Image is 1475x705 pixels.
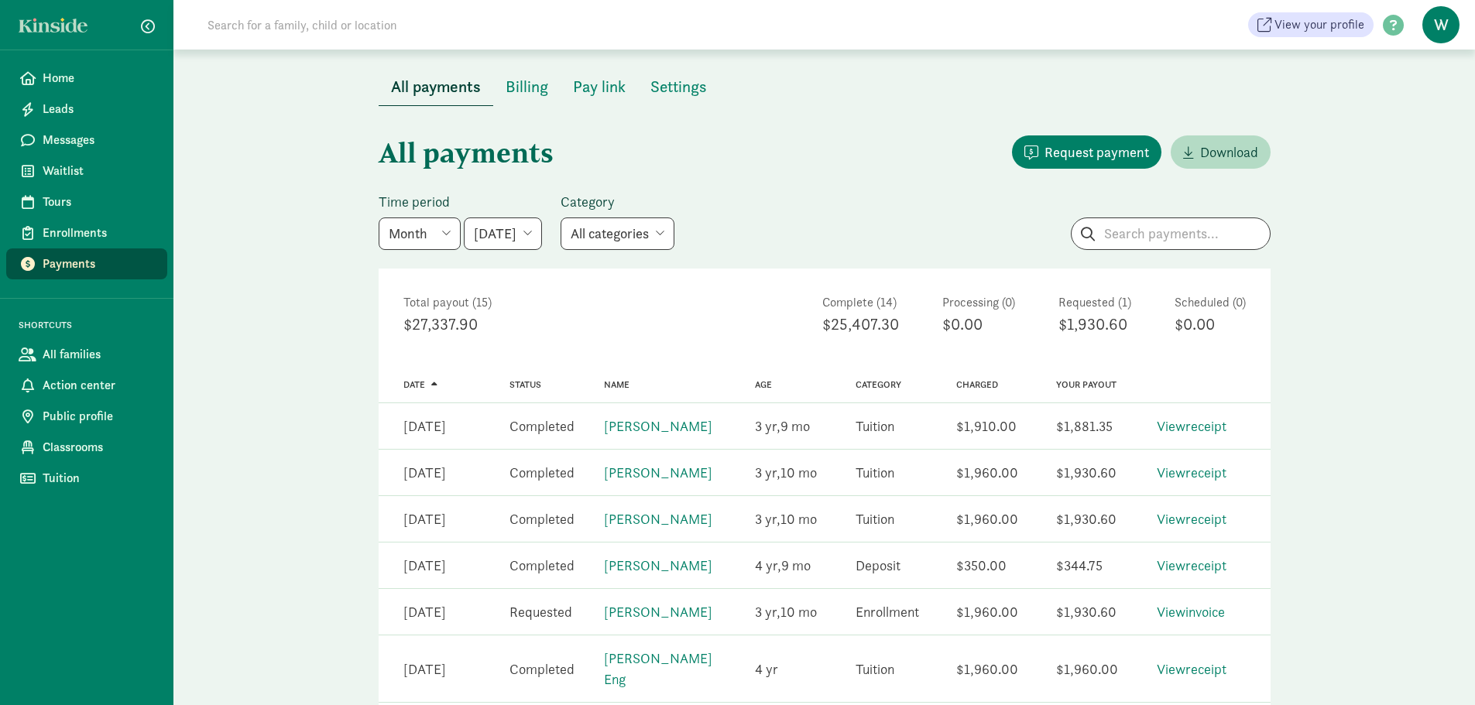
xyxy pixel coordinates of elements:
[1248,12,1374,37] a: View your profile
[1058,312,1131,337] div: $1,930.60
[1422,6,1460,43] span: W
[1157,464,1226,481] a: Viewreceipt
[1056,659,1118,679] div: $1,960.00
[1056,508,1117,529] div: $1,930.60
[403,601,446,622] div: [DATE]
[6,370,167,401] a: Action center
[956,555,1007,576] div: $350.00
[1157,660,1226,678] a: Viewreceipt
[403,416,446,436] div: [DATE]
[956,508,1018,529] div: $1,960.00
[822,312,899,337] div: $25,407.30
[780,464,817,481] span: 10
[43,193,155,211] span: Tours
[509,510,575,528] span: Completed
[604,649,712,688] a: [PERSON_NAME] Eng
[6,248,167,279] a: Payments
[43,69,155,87] span: Home
[1171,135,1271,169] a: Download
[856,555,900,576] div: Deposit
[6,401,167,432] a: Public profile
[403,508,446,529] div: [DATE]
[493,78,561,96] a: Billing
[391,74,481,99] span: All payments
[506,74,548,99] span: Billing
[1157,510,1226,528] a: Viewreceipt
[1056,555,1103,576] div: $344.75
[856,659,894,679] div: Tuition
[6,339,167,370] a: All families
[1045,142,1149,163] span: Request payment
[403,293,779,312] div: Total payout (15)
[509,379,541,390] span: Status
[561,193,674,211] label: Category
[509,660,575,678] span: Completed
[509,603,572,621] span: Requested
[561,78,638,96] a: Pay link
[379,193,542,211] label: Time period
[403,379,437,390] a: Date
[956,659,1018,679] div: $1,960.00
[604,556,712,574] a: [PERSON_NAME]
[755,660,778,678] span: 4
[6,187,167,217] a: Tours
[43,100,155,118] span: Leads
[6,94,167,125] a: Leads
[1157,603,1225,621] a: Viewinvoice
[6,156,167,187] a: Waitlist
[638,68,719,105] button: Settings
[403,462,446,483] div: [DATE]
[379,125,822,180] h1: All payments
[856,462,894,483] div: Tuition
[6,217,167,248] a: Enrollments
[1200,142,1258,163] span: Download
[856,601,919,622] div: Enrollment
[1056,416,1113,436] div: $1,881.35
[604,464,712,481] a: [PERSON_NAME]
[379,78,493,96] a: All payments
[780,417,810,435] span: 9
[1274,15,1364,34] span: View your profile
[755,417,780,435] span: 3
[856,416,894,436] div: Tuition
[638,78,719,96] a: Settings
[956,416,1017,436] div: $1,910.00
[1056,379,1117,390] a: Your payout
[6,63,167,94] a: Home
[493,68,561,105] button: Billing
[43,255,155,273] span: Payments
[403,659,446,679] div: [DATE]
[509,464,575,481] span: Completed
[509,417,575,435] span: Completed
[1398,631,1475,705] iframe: Chat Widget
[942,293,1015,312] div: Processing (0)
[780,603,817,621] span: 10
[403,379,425,390] span: Date
[43,131,155,149] span: Messages
[822,293,899,312] div: Complete (14)
[604,603,712,621] a: [PERSON_NAME]
[956,601,1018,622] div: $1,960.00
[604,379,629,390] a: Name
[43,438,155,457] span: Classrooms
[1012,135,1161,169] button: Request payment
[755,510,780,528] span: 3
[604,417,712,435] a: [PERSON_NAME]
[43,345,155,364] span: All families
[956,379,998,390] a: Charged
[650,74,707,99] span: Settings
[379,68,493,106] button: All payments
[561,68,638,105] button: Pay link
[856,379,901,390] a: Category
[856,508,894,529] div: Tuition
[198,9,633,40] input: Search for a family, child or location
[403,312,779,337] div: $27,337.90
[6,432,167,463] a: Classrooms
[781,556,811,574] span: 9
[6,125,167,156] a: Messages
[755,379,772,390] span: Age
[43,162,155,180] span: Waitlist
